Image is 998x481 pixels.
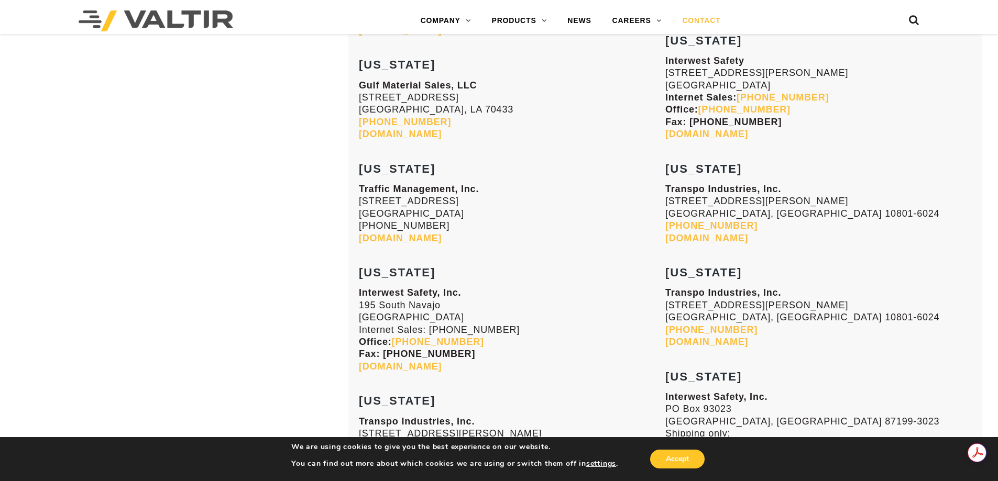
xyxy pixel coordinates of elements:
[392,337,484,347] a: [PHONE_NUMBER]
[672,10,731,31] a: CONTACT
[665,266,742,279] strong: [US_STATE]
[665,184,781,194] strong: Transpo Industries, Inc.
[359,183,665,244] p: [STREET_ADDRESS] [GEOGRAPHIC_DATA] [PHONE_NUMBER]
[650,450,705,468] button: Accept
[737,92,829,103] a: [PHONE_NUMBER]
[359,117,451,127] a: [PHONE_NUMBER]
[359,266,435,279] strong: [US_STATE]
[359,416,475,427] strong: Transpo Industries, Inc.
[665,391,767,402] strong: Interwest Safety, Inc.
[359,233,442,243] a: [DOMAIN_NAME]
[481,10,557,31] a: PRODUCTS
[602,10,672,31] a: CAREERS
[410,10,481,31] a: COMPANY
[665,370,742,383] strong: [US_STATE]
[665,337,748,347] a: [DOMAIN_NAME]
[665,287,781,298] strong: Transpo Industries, Inc.
[665,325,758,335] a: [PHONE_NUMBER]
[359,394,435,407] strong: [US_STATE]
[698,104,791,115] a: [PHONE_NUMBER]
[291,442,618,452] p: We are using cookies to give you the best experience on our website.
[359,58,435,71] strong: [US_STATE]
[665,233,748,243] a: [DOMAIN_NAME]
[359,337,484,347] strong: Office:
[79,10,233,31] img: Valtir
[665,92,829,103] strong: Internet Sales:
[359,361,442,372] a: [DOMAIN_NAME]
[665,162,742,175] strong: [US_STATE]
[586,459,616,468] button: settings
[665,183,972,244] p: [STREET_ADDRESS][PERSON_NAME] [GEOGRAPHIC_DATA], [GEOGRAPHIC_DATA] 10801-6024
[359,287,461,298] strong: Interwest Safety, Inc.
[665,55,744,66] strong: Interwest Safety
[665,220,758,231] a: [PHONE_NUMBER]
[359,80,477,91] strong: Gulf Material Sales, LLC
[359,162,435,175] strong: [US_STATE]
[359,184,479,194] strong: Traffic Management, Inc.
[665,104,791,115] strong: Office:
[359,416,665,477] p: [STREET_ADDRESS][PERSON_NAME] [GEOGRAPHIC_DATA], [GEOGRAPHIC_DATA] 10801-6024
[557,10,601,31] a: NEWS
[359,80,665,141] p: [STREET_ADDRESS] [GEOGRAPHIC_DATA], LA 70433
[359,287,665,373] p: 195 South Navajo [GEOGRAPHIC_DATA] Internet Sales: [PHONE_NUMBER]
[665,129,748,139] a: [DOMAIN_NAME]
[665,117,782,127] strong: Fax: [PHONE_NUMBER]
[665,34,742,47] strong: [US_STATE]
[665,55,972,141] p: [STREET_ADDRESS][PERSON_NAME] [GEOGRAPHIC_DATA]
[665,287,972,348] p: [STREET_ADDRESS][PERSON_NAME] [GEOGRAPHIC_DATA], [GEOGRAPHIC_DATA] 10801-6024
[359,129,442,139] a: [DOMAIN_NAME]
[291,459,618,468] p: You can find out more about which cookies we are using or switch them off in .
[359,349,475,359] strong: Fax: [PHONE_NUMBER]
